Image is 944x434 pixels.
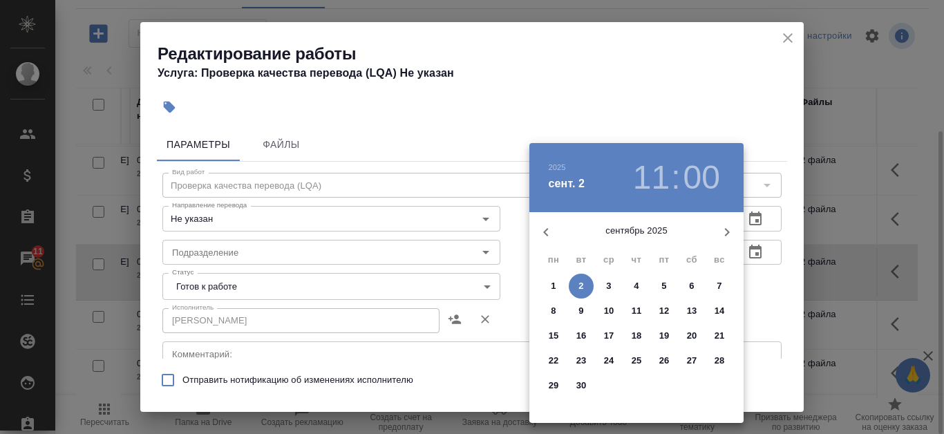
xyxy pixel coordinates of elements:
button: 7 [707,274,732,299]
button: 16 [569,323,594,348]
button: 8 [541,299,566,323]
p: 14 [715,304,725,318]
p: 29 [549,379,559,393]
p: 16 [576,329,587,343]
p: 25 [632,354,642,368]
p: 30 [576,379,587,393]
p: 20 [687,329,697,343]
button: 20 [679,323,704,348]
p: 11 [632,304,642,318]
button: 5 [652,274,677,299]
button: 2025 [549,163,566,171]
p: 9 [578,304,583,318]
p: 6 [689,279,694,293]
p: 7 [717,279,721,293]
p: 5 [661,279,666,293]
button: 24 [596,348,621,373]
span: ср [596,253,621,267]
button: 14 [707,299,732,323]
p: 26 [659,354,670,368]
p: 1 [551,279,556,293]
p: 28 [715,354,725,368]
button: 19 [652,323,677,348]
button: 26 [652,348,677,373]
button: 9 [569,299,594,323]
button: 11 [633,158,670,197]
p: 17 [604,329,614,343]
span: вс [707,253,732,267]
p: 10 [604,304,614,318]
p: 27 [687,354,697,368]
p: 23 [576,354,587,368]
button: 3 [596,274,621,299]
button: 13 [679,299,704,323]
p: сентябрь 2025 [563,224,710,238]
span: вт [569,253,594,267]
button: сент. 2 [549,176,585,192]
span: пн [541,253,566,267]
button: 6 [679,274,704,299]
p: 21 [715,329,725,343]
button: 18 [624,323,649,348]
button: 15 [541,323,566,348]
button: 23 [569,348,594,373]
button: 1 [541,274,566,299]
button: 27 [679,348,704,373]
p: 15 [549,329,559,343]
p: 12 [659,304,670,318]
button: 00 [683,158,720,197]
button: 21 [707,323,732,348]
h3: : [671,158,680,197]
p: 19 [659,329,670,343]
p: 4 [634,279,639,293]
p: 2 [578,279,583,293]
button: 30 [569,373,594,398]
button: 12 [652,299,677,323]
p: 3 [606,279,611,293]
p: 24 [604,354,614,368]
button: 17 [596,323,621,348]
p: 22 [549,354,559,368]
button: 25 [624,348,649,373]
button: 11 [624,299,649,323]
p: 18 [632,329,642,343]
button: 22 [541,348,566,373]
p: 13 [687,304,697,318]
span: чт [624,253,649,267]
span: пт [652,253,677,267]
p: 8 [551,304,556,318]
button: 4 [624,274,649,299]
span: сб [679,253,704,267]
button: 2 [569,274,594,299]
button: 29 [541,373,566,398]
button: 10 [596,299,621,323]
button: 28 [707,348,732,373]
